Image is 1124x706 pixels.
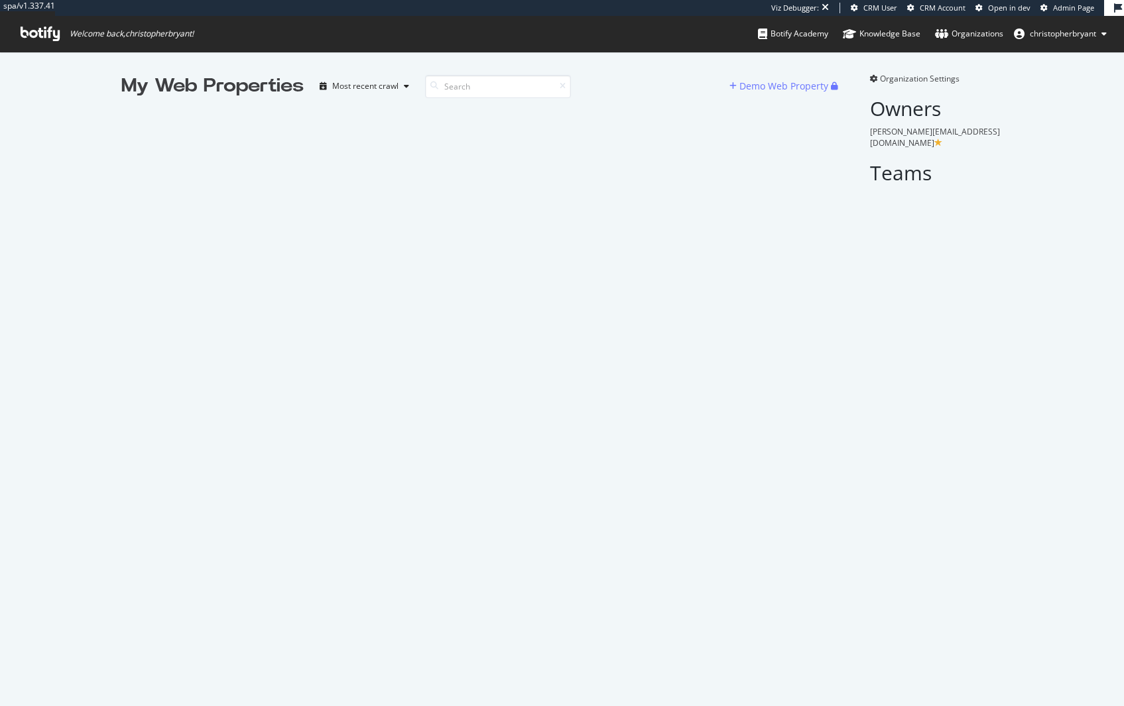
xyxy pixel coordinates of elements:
a: Botify Academy [758,16,828,52]
a: Knowledge Base [843,16,920,52]
div: My Web Properties [121,73,304,99]
div: Most recent crawl [332,82,399,90]
button: christopherbryant [1003,23,1117,44]
span: [PERSON_NAME][EMAIL_ADDRESS][DOMAIN_NAME] [870,126,1000,148]
span: CRM User [863,3,897,13]
button: Demo Web Property [729,76,831,97]
span: Admin Page [1053,3,1094,13]
h2: Teams [870,162,1003,184]
a: Demo Web Property [729,80,831,91]
div: Botify Academy [758,27,828,40]
span: Open in dev [988,3,1030,13]
h2: Owners [870,97,1003,119]
a: Open in dev [975,3,1030,13]
a: Organizations [935,16,1003,52]
span: christopherbryant [1030,28,1096,39]
a: CRM Account [907,3,966,13]
span: CRM Account [920,3,966,13]
div: Viz Debugger: [771,3,819,13]
input: Search [425,75,571,98]
div: Organizations [935,27,1003,40]
button: Most recent crawl [314,76,414,97]
a: Admin Page [1040,3,1094,13]
span: Welcome back, christopherbryant ! [70,29,194,39]
div: Demo Web Property [739,80,828,93]
span: Organization Settings [880,73,960,84]
div: Knowledge Base [843,27,920,40]
a: CRM User [851,3,897,13]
